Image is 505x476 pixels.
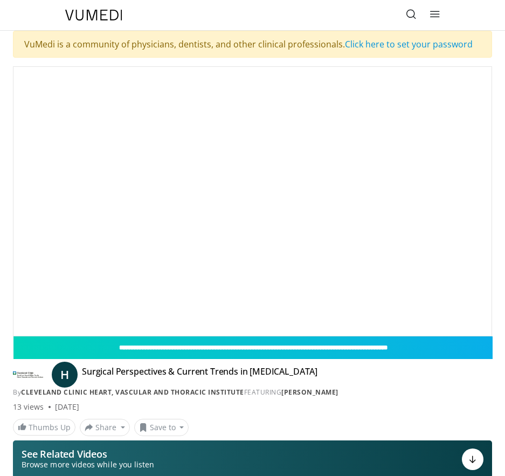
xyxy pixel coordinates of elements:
[281,388,338,397] a: [PERSON_NAME]
[13,419,75,436] a: Thumbs Up
[52,362,78,388] a: H
[65,10,122,20] img: VuMedi Logo
[13,388,492,397] div: By FEATURING
[22,459,154,470] span: Browse more videos while you listen
[13,67,492,336] video-js: Video Player
[55,402,79,412] div: [DATE]
[345,38,473,50] a: Click here to set your password
[22,449,154,459] p: See Related Videos
[80,419,130,436] button: Share
[13,402,44,412] span: 13 views
[13,366,43,383] img: Cleveland Clinic Heart, Vascular and Thoracic Institute
[82,366,317,383] h4: Surgical Perspectives & Current Trends in [MEDICAL_DATA]
[21,388,244,397] a: Cleveland Clinic Heart, Vascular and Thoracic Institute
[13,31,492,58] div: VuMedi is a community of physicians, dentists, and other clinical professionals.
[134,419,189,436] button: Save to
